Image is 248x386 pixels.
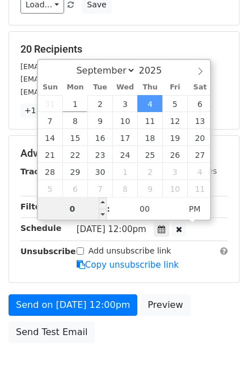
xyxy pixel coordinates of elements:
[20,75,147,83] small: [EMAIL_ADDRESS][DOMAIN_NAME]
[62,163,87,180] span: September 29, 2025
[87,84,112,91] span: Tue
[179,198,211,220] span: Click to toggle
[87,146,112,163] span: September 23, 2025
[20,224,61,233] strong: Schedule
[112,146,137,163] span: September 24, 2025
[20,43,228,55] h5: 20 Recipients
[137,84,162,91] span: Thu
[87,163,112,180] span: September 30, 2025
[20,247,76,256] strong: Unsubscribe
[162,146,187,163] span: September 26, 2025
[162,163,187,180] span: October 3, 2025
[62,112,87,129] span: September 8, 2025
[20,62,147,71] small: [EMAIL_ADDRESS][DOMAIN_NAME]
[38,180,63,197] span: October 5, 2025
[137,95,162,112] span: September 4, 2025
[9,294,137,316] a: Send on [DATE] 12:00pm
[136,65,176,76] input: Year
[87,95,112,112] span: September 2, 2025
[112,163,137,180] span: October 1, 2025
[87,112,112,129] span: September 9, 2025
[38,84,63,91] span: Sun
[112,84,137,91] span: Wed
[162,180,187,197] span: October 10, 2025
[38,146,63,163] span: September 21, 2025
[62,146,87,163] span: September 22, 2025
[187,180,212,197] span: October 11, 2025
[87,180,112,197] span: October 7, 2025
[62,84,87,91] span: Mon
[187,163,212,180] span: October 4, 2025
[137,129,162,146] span: September 18, 2025
[191,332,248,386] iframe: Chat Widget
[137,146,162,163] span: September 25, 2025
[137,112,162,129] span: September 11, 2025
[38,163,63,180] span: September 28, 2025
[9,321,95,343] a: Send Test Email
[110,198,179,220] input: Minute
[20,167,58,176] strong: Tracking
[77,260,179,270] a: Copy unsubscribe link
[107,198,110,220] span: :
[187,129,212,146] span: September 20, 2025
[137,180,162,197] span: October 9, 2025
[162,129,187,146] span: September 19, 2025
[87,129,112,146] span: September 16, 2025
[38,129,63,146] span: September 14, 2025
[187,95,212,112] span: September 6, 2025
[112,129,137,146] span: September 17, 2025
[20,88,147,96] small: [EMAIL_ADDRESS][DOMAIN_NAME]
[112,180,137,197] span: October 8, 2025
[140,294,190,316] a: Preview
[38,112,63,129] span: September 7, 2025
[112,95,137,112] span: September 3, 2025
[20,147,228,160] h5: Advanced
[187,146,212,163] span: September 27, 2025
[89,245,171,257] label: Add unsubscribe link
[38,198,107,220] input: Hour
[112,112,137,129] span: September 10, 2025
[20,104,68,118] a: +17 more
[38,95,63,112] span: August 31, 2025
[137,163,162,180] span: October 2, 2025
[62,95,87,112] span: September 1, 2025
[62,180,87,197] span: October 6, 2025
[77,224,146,234] span: [DATE] 12:00pm
[162,84,187,91] span: Fri
[162,112,187,129] span: September 12, 2025
[187,84,212,91] span: Sat
[162,95,187,112] span: September 5, 2025
[187,112,212,129] span: September 13, 2025
[62,129,87,146] span: September 15, 2025
[20,202,49,211] strong: Filters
